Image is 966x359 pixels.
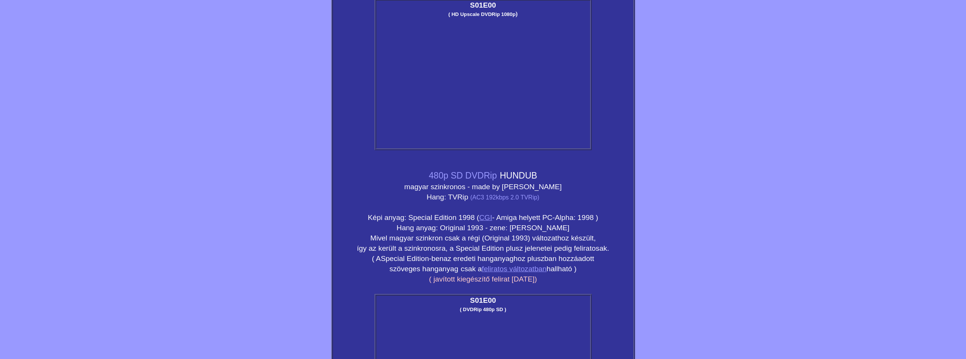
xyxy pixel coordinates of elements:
span: magyar szinkronos - made by [PERSON_NAME] [404,183,562,191]
small: az eredeti hanganyaghoz pluszban hozzáadott szöveges hanganyag [389,255,594,273]
span: Hang: TVRip [427,193,468,201]
a: CGI [479,214,492,221]
small: ( HD Upscale DVDRip 1080p [448,11,515,17]
small: (AC3 192kbps 2.0 TVRip) [470,194,539,201]
span: S01E00 [470,1,496,9]
small: Special Edition-ben [381,255,443,263]
small: csak a hallható ) [461,265,577,273]
a: feliratos változatban [482,265,547,273]
small: Képi anyag: Special Edition 1998 ( - Amiga helyett PC-Alpha: 1998 ) Hang anyag: Original 1993 - z... [357,214,609,252]
span: ( javított kiegészítő felirat [DATE]) [429,275,537,283]
small: ( A [372,255,381,263]
span: HUNDUB [500,171,537,180]
span: ) [515,11,517,17]
small: ( DVDRip 480p SD ) [460,307,506,312]
small: 480p SD DVDRip [429,171,497,180]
